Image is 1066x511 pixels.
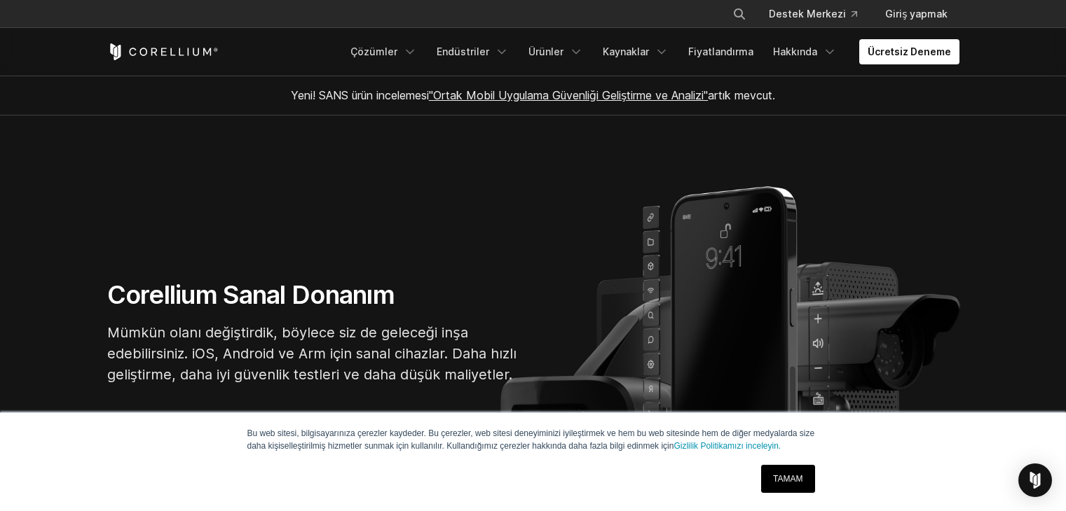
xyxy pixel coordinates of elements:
div: Gezinme Menüsü [342,39,959,64]
font: Mümkün olanı değiştirdik, böylece siz de geleceği inşa edebilirsiniz. iOS, Android ve Arm için sa... [107,324,517,383]
font: TAMAM [773,474,802,484]
font: artık mevcut. [708,88,775,102]
font: Ürünler [528,45,563,57]
font: Endüstriler [437,45,489,57]
font: Fiyatlandırma [688,45,753,57]
div: Intercom Messenger'ı açın [1018,463,1052,497]
div: Gezinme Menüsü [716,1,959,27]
font: Yeni! SANS ürün incelemesi [291,88,429,102]
font: Destek Merkezi [769,8,846,20]
font: Corellium Sanal Donanım [107,279,395,310]
font: Hakkında [773,45,817,57]
font: Ücretsiz Deneme [868,45,951,57]
button: Aramak [727,1,752,27]
font: Bu web sitesi, bilgisayarınıza çerezler kaydeder. Bu çerezler, web sitesi deneyiminizi iyileştirm... [247,428,815,451]
a: Corellium Ana Sayfası [107,43,219,60]
font: Giriş yapmak [885,8,948,20]
a: TAMAM [761,465,814,493]
a: Gizlilik Politikamızı inceleyin. [674,441,781,451]
a: "Ortak Mobil Uygulama Güvenliği Geliştirme ve Analizi" [429,88,709,102]
font: Kaynaklar [603,45,649,57]
font: Çözümler [350,45,397,57]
